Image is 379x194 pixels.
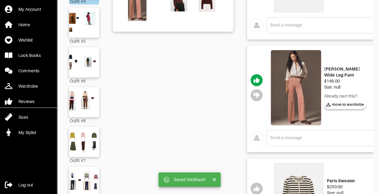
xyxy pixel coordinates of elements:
div: Comments [18,68,39,74]
img: avatar [250,19,264,32]
span: move to wardrobe [326,102,364,107]
img: Outfit Outfit #5 [67,11,101,35]
div: Outfit #6 [69,77,99,84]
div: Home [18,22,30,28]
div: Wardrobe [18,83,38,89]
img: Outfit Outfit #6 [67,50,101,74]
div: Saved feedback! [173,174,206,185]
img: avatar [250,131,264,145]
div: Log out [18,182,33,188]
div: My Account [18,6,41,12]
button: Close [210,176,218,183]
img: Outfit Outfit #1 [67,130,101,154]
div: $148.00 [324,78,371,84]
img: Outfit Outfit #8 [67,90,101,114]
button: move to wardrobe [324,100,366,109]
div: [PERSON_NAME] Wide Leg Pant [324,66,371,78]
div: Outfit #1 [69,157,99,164]
div: Wishlist [18,37,33,43]
div: Outfit #8 [69,117,99,124]
div: My Stylist [18,130,36,136]
img: Outfit Outfit #7 [67,170,101,194]
img: Colette Wide Leg Pant [271,50,321,126]
div: Sizes [18,114,28,120]
div: Paris Sweater [327,178,369,184]
div: Size: null [324,84,371,90]
div: Outfit #5 [69,38,99,44]
div: $250.00 [327,184,369,190]
div: Reviews [18,99,34,105]
div: Look Books [18,52,41,58]
div: Already own this? [324,93,371,99]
